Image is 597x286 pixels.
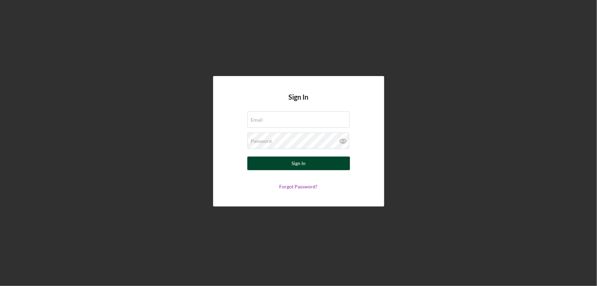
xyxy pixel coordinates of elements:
h4: Sign In [289,93,309,111]
div: Sign In [291,157,306,170]
label: Password [251,138,272,144]
button: Sign In [247,157,350,170]
label: Email [251,117,263,123]
a: Forgot Password? [280,184,318,189]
